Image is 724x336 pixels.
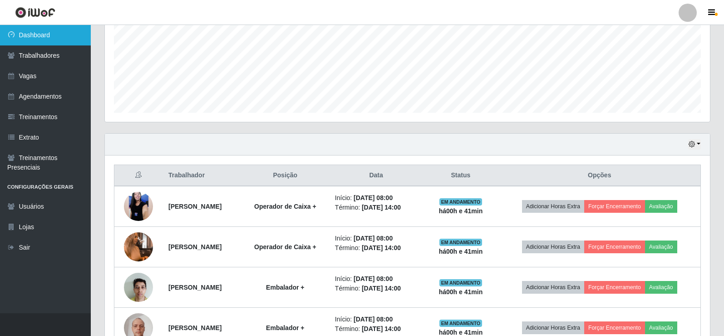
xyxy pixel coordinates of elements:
[124,221,153,273] img: 1740599758812.jpeg
[335,203,418,212] li: Término:
[439,248,483,255] strong: há 00 h e 41 min
[362,244,401,251] time: [DATE] 14:00
[439,288,483,296] strong: há 00 h e 41 min
[354,235,393,242] time: [DATE] 08:00
[168,243,222,251] strong: [PERSON_NAME]
[354,194,393,201] time: [DATE] 08:00
[163,165,241,186] th: Trabalhador
[522,200,584,213] button: Adicionar Horas Extra
[439,279,483,286] span: EM ANDAMENTO
[335,315,418,324] li: Início:
[522,241,584,253] button: Adicionar Horas Extra
[168,203,222,210] strong: [PERSON_NAME]
[439,198,483,206] span: EM ANDAMENTO
[584,321,645,334] button: Forçar Encerramento
[645,241,677,253] button: Avaliação
[584,200,645,213] button: Forçar Encerramento
[168,284,222,291] strong: [PERSON_NAME]
[168,324,222,331] strong: [PERSON_NAME]
[423,165,498,186] th: Status
[335,284,418,293] li: Término:
[362,285,401,292] time: [DATE] 14:00
[335,324,418,334] li: Término:
[362,204,401,211] time: [DATE] 14:00
[124,268,153,306] img: 1708009688569.jpeg
[354,275,393,282] time: [DATE] 08:00
[335,243,418,253] li: Término:
[362,325,401,332] time: [DATE] 14:00
[645,321,677,334] button: Avaliação
[645,281,677,294] button: Avaliação
[645,200,677,213] button: Avaliação
[266,284,304,291] strong: Embalador +
[354,316,393,323] time: [DATE] 08:00
[335,234,418,243] li: Início:
[439,329,483,336] strong: há 00 h e 41 min
[584,241,645,253] button: Forçar Encerramento
[439,239,483,246] span: EM ANDAMENTO
[254,203,316,210] strong: Operador de Caixa +
[584,281,645,294] button: Forçar Encerramento
[266,324,304,331] strong: Embalador +
[254,243,316,251] strong: Operador de Caixa +
[522,281,584,294] button: Adicionar Horas Extra
[330,165,423,186] th: Data
[499,165,701,186] th: Opções
[522,321,584,334] button: Adicionar Horas Extra
[241,165,330,186] th: Posição
[439,320,483,327] span: EM ANDAMENTO
[15,7,55,18] img: CoreUI Logo
[124,174,153,239] img: 1743178705406.jpeg
[335,193,418,203] li: Início:
[335,274,418,284] li: Início:
[439,207,483,215] strong: há 00 h e 41 min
